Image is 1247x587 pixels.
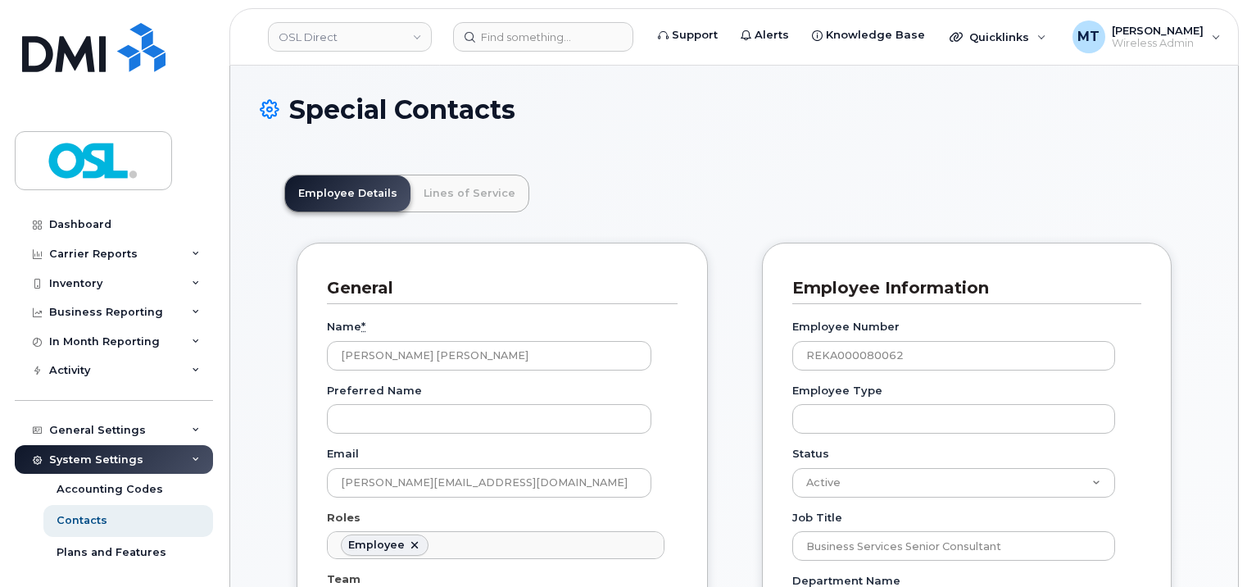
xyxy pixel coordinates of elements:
[260,95,1208,124] h1: Special Contacts
[792,277,1129,299] h3: Employee Information
[792,319,900,334] label: Employee Number
[361,320,365,333] abbr: required
[410,175,528,212] a: Lines of Service
[327,510,360,526] label: Roles
[327,277,665,299] h3: General
[327,319,365,334] label: Name
[792,446,829,462] label: Status
[327,571,360,587] label: Team
[285,175,410,212] a: Employee Details
[792,383,882,398] label: Employee Type
[327,383,422,398] label: Preferred Name
[348,539,405,552] div: Employee
[327,446,359,462] label: Email
[792,510,842,526] label: Job Title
